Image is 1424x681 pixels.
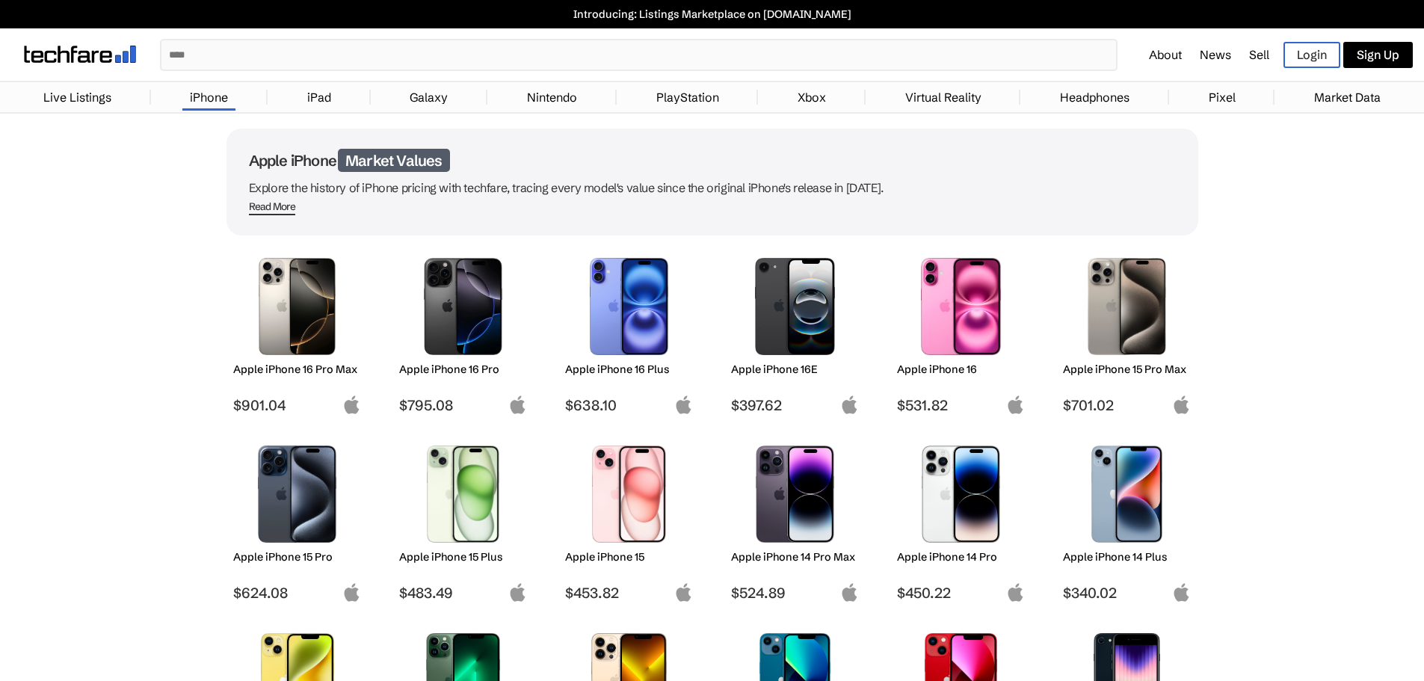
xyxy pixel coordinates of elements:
[649,82,727,112] a: PlayStation
[1074,258,1180,355] img: iPhone 15 Pro Max
[233,396,361,414] span: $901.04
[840,583,859,602] img: apple-logo
[508,583,527,602] img: apple-logo
[558,250,700,414] a: iPhone 16 Plus Apple iPhone 16 Plus $638.10 apple-logo
[1056,438,1198,602] a: iPhone 14 Plus Apple iPhone 14 Plus $340.02 apple-logo
[399,363,527,376] h2: Apple iPhone 16 Pro
[392,438,534,602] a: iPhone 15 Plus Apple iPhone 15 Plus $483.49 apple-logo
[674,583,693,602] img: apple-logo
[399,396,527,414] span: $795.08
[1172,583,1191,602] img: apple-logo
[249,177,1176,198] p: Explore the history of iPhone pricing with techfare, tracing every model's value since the origin...
[1006,395,1025,414] img: apple-logo
[226,438,369,602] a: iPhone 15 Pro Apple iPhone 15 Pro $624.08 apple-logo
[233,550,361,564] h2: Apple iPhone 15 Pro
[399,584,527,602] span: $483.49
[890,438,1032,602] a: iPhone 14 Pro Apple iPhone 14 Pro $450.22 apple-logo
[1149,47,1182,62] a: About
[840,395,859,414] img: apple-logo
[392,250,534,414] a: iPhone 16 Pro Apple iPhone 16 Pro $795.08 apple-logo
[1063,550,1191,564] h2: Apple iPhone 14 Plus
[1006,583,1025,602] img: apple-logo
[1249,47,1269,62] a: Sell
[1074,446,1180,543] img: iPhone 14 Plus
[565,584,693,602] span: $453.82
[731,363,859,376] h2: Apple iPhone 16E
[1201,82,1243,112] a: Pixel
[674,395,693,414] img: apple-logo
[233,363,361,376] h2: Apple iPhone 16 Pro Max
[565,363,693,376] h2: Apple iPhone 16 Plus
[249,200,296,213] div: Read More
[898,82,989,112] a: Virtual Reality
[342,583,361,602] img: apple-logo
[731,584,859,602] span: $524.89
[402,82,455,112] a: Galaxy
[742,258,848,355] img: iPhone 16E
[244,446,350,543] img: iPhone 15 Pro
[300,82,339,112] a: iPad
[410,446,516,543] img: iPhone 15 Plus
[908,446,1014,543] img: iPhone 14 Pro
[244,258,350,355] img: iPhone 16 Pro Max
[731,550,859,564] h2: Apple iPhone 14 Pro Max
[731,396,859,414] span: $397.62
[399,550,527,564] h2: Apple iPhone 15 Plus
[410,258,516,355] img: iPhone 16 Pro
[249,151,1176,170] h1: Apple iPhone
[790,82,833,112] a: Xbox
[742,446,848,543] img: iPhone 14 Pro Max
[24,46,136,63] img: techfare logo
[565,550,693,564] h2: Apple iPhone 15
[890,250,1032,414] a: iPhone 16 Apple iPhone 16 $531.82 apple-logo
[342,395,361,414] img: apple-logo
[1172,395,1191,414] img: apple-logo
[1307,82,1388,112] a: Market Data
[565,396,693,414] span: $638.10
[508,395,527,414] img: apple-logo
[897,396,1025,414] span: $531.82
[897,550,1025,564] h2: Apple iPhone 14 Pro
[1063,584,1191,602] span: $340.02
[1200,47,1231,62] a: News
[1063,363,1191,376] h2: Apple iPhone 15 Pro Max
[1056,250,1198,414] a: iPhone 15 Pro Max Apple iPhone 15 Pro Max $701.02 apple-logo
[558,438,700,602] a: iPhone 15 Apple iPhone 15 $453.82 apple-logo
[1343,42,1413,68] a: Sign Up
[724,250,866,414] a: iPhone 16E Apple iPhone 16E $397.62 apple-logo
[897,363,1025,376] h2: Apple iPhone 16
[724,438,866,602] a: iPhone 14 Pro Max Apple iPhone 14 Pro Max $524.89 apple-logo
[576,258,682,355] img: iPhone 16 Plus
[908,258,1014,355] img: iPhone 16
[249,200,296,215] span: Read More
[182,82,235,112] a: iPhone
[520,82,585,112] a: Nintendo
[576,446,682,543] img: iPhone 15
[1283,42,1340,68] a: Login
[36,82,119,112] a: Live Listings
[1063,396,1191,414] span: $701.02
[226,250,369,414] a: iPhone 16 Pro Max Apple iPhone 16 Pro Max $901.04 apple-logo
[897,584,1025,602] span: $450.22
[338,149,450,172] span: Market Values
[233,584,361,602] span: $624.08
[1052,82,1137,112] a: Headphones
[7,7,1417,21] a: Introducing: Listings Marketplace on [DOMAIN_NAME]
